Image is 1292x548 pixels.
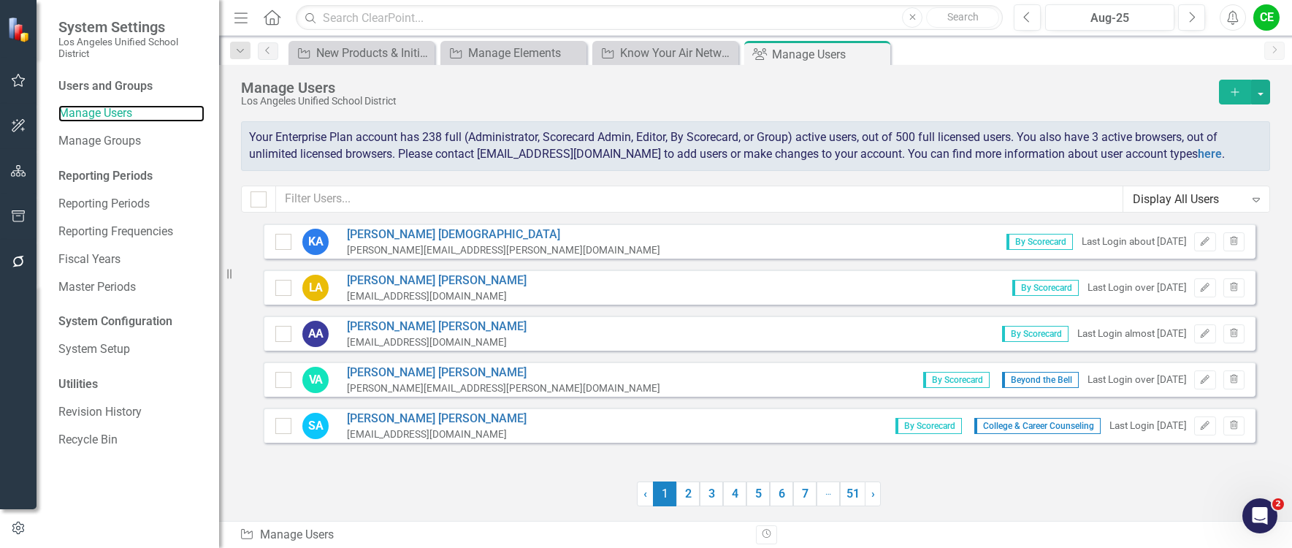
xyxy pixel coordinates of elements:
[249,130,1225,161] span: Your Enterprise Plan account has 238 full (Administrator, Scorecard Admin, Editor, By Scorecard, ...
[1088,373,1187,387] div: Last Login over [DATE]
[1002,372,1079,388] span: Beyond the Bell
[653,482,676,506] span: 1
[700,482,723,506] a: 3
[923,372,990,388] span: By Scorecard
[347,411,527,427] a: [PERSON_NAME] [PERSON_NAME]
[1006,234,1073,250] span: By Scorecard
[974,418,1101,434] span: College & Career Counseling
[347,289,527,303] div: [EMAIL_ADDRESS][DOMAIN_NAME]
[292,44,431,62] a: New Products & Initiatives 2025-26 - Progress Report
[347,319,527,335] a: [PERSON_NAME] [PERSON_NAME]
[302,413,329,439] div: SA
[1272,498,1284,510] span: 2
[793,482,817,506] a: 7
[302,275,329,301] div: LA
[947,11,979,23] span: Search
[58,18,204,36] span: System Settings
[620,44,735,62] div: Know Your Air Network 2.0
[1077,327,1187,340] div: Last Login almost [DATE]
[241,80,1212,96] div: Manage Users
[347,365,660,381] a: [PERSON_NAME] [PERSON_NAME]
[746,482,770,506] a: 5
[772,45,887,64] div: Manage Users
[1012,280,1079,296] span: By Scorecard
[643,487,647,501] span: ‹
[1050,9,1169,27] div: Aug-25
[58,78,204,95] div: Users and Groups
[58,376,204,393] div: Utilities
[444,44,583,62] a: Manage Elements
[240,527,745,544] div: Manage Users
[296,5,1003,31] input: Search ClearPoint...
[302,367,329,393] div: VA
[1242,498,1277,533] iframe: Intercom live chat
[926,7,999,28] button: Search
[468,44,583,62] div: Manage Elements
[770,482,793,506] a: 6
[1002,326,1069,342] span: By Scorecard
[58,432,204,449] a: Recycle Bin
[347,335,527,349] div: [EMAIL_ADDRESS][DOMAIN_NAME]
[58,105,204,122] a: Manage Users
[316,44,431,62] div: New Products & Initiatives 2025-26 - Progress Report
[1253,4,1280,31] button: CE
[347,227,660,243] a: [PERSON_NAME] [DEMOGRAPHIC_DATA]
[58,168,204,185] div: Reporting Periods
[58,251,204,268] a: Fiscal Years
[58,279,204,296] a: Master Periods
[58,224,204,240] a: Reporting Frequencies
[676,482,700,506] a: 2
[302,321,329,347] div: AA
[241,96,1212,107] div: Los Angeles Unified School District
[347,243,660,257] div: [PERSON_NAME][EMAIL_ADDRESS][PERSON_NAME][DOMAIN_NAME]
[58,133,204,150] a: Manage Groups
[723,482,746,506] a: 4
[1088,281,1187,294] div: Last Login over [DATE]
[275,186,1123,213] input: Filter Users...
[7,17,33,42] img: ClearPoint Strategy
[1198,147,1222,161] a: here
[58,341,204,358] a: System Setup
[347,273,527,289] a: [PERSON_NAME] [PERSON_NAME]
[840,482,865,506] a: 51
[302,229,329,255] div: KA
[1109,419,1187,433] div: Last Login [DATE]
[1133,191,1245,208] div: Display All Users
[871,487,875,501] span: ›
[58,196,204,213] a: Reporting Periods
[58,36,204,60] small: Los Angeles Unified School District
[1045,4,1174,31] button: Aug-25
[347,381,660,395] div: [PERSON_NAME][EMAIL_ADDRESS][PERSON_NAME][DOMAIN_NAME]
[58,313,204,330] div: System Configuration
[1082,235,1187,248] div: Last Login about [DATE]
[347,427,527,441] div: [EMAIL_ADDRESS][DOMAIN_NAME]
[895,418,962,434] span: By Scorecard
[596,44,735,62] a: Know Your Air Network 2.0
[58,404,204,421] a: Revision History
